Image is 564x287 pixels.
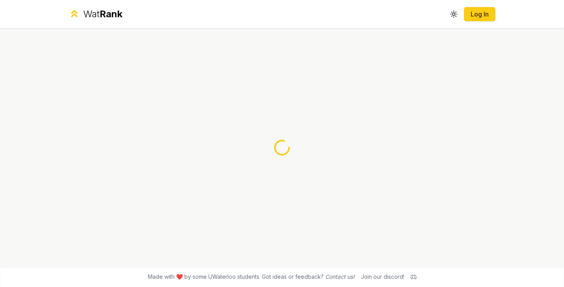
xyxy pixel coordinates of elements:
[325,273,355,280] a: Contact us!
[361,273,404,281] div: Join our discord!
[470,9,489,19] a: Log In
[464,7,495,21] button: Log In
[83,8,122,20] div: Wat
[148,273,355,281] span: Made with ❤️ by some UWaterloo students. Got ideas or feedback?
[100,8,122,20] span: Rank
[69,8,122,20] a: WatRank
